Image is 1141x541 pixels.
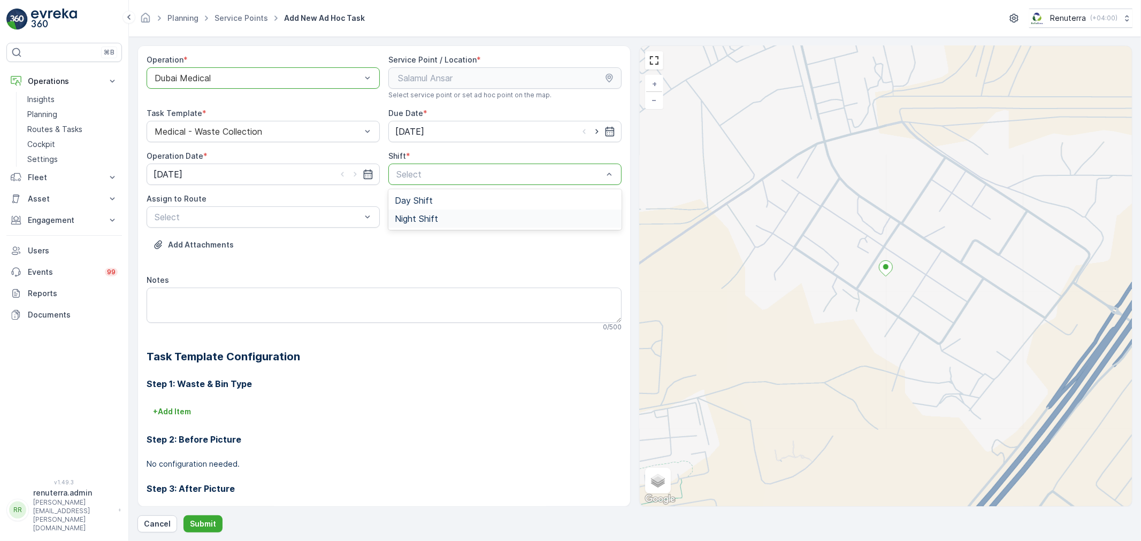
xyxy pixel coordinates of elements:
[107,268,116,276] p: 99
[28,267,98,277] p: Events
[28,310,118,320] p: Documents
[104,48,114,57] p: ⌘B
[144,519,171,529] p: Cancel
[388,55,477,64] label: Service Point / Location
[27,109,57,120] p: Planning
[652,79,657,88] span: +
[6,210,122,231] button: Engagement
[388,109,423,118] label: Due Date
[28,172,101,183] p: Fleet
[27,124,82,135] p: Routes & Tasks
[6,261,122,283] a: Events99
[147,236,240,253] button: Upload File
[646,92,662,108] a: Zoom Out
[28,215,101,226] p: Engagement
[28,288,118,299] p: Reports
[652,95,657,104] span: −
[6,283,122,304] a: Reports
[642,492,678,506] img: Google
[395,196,433,205] span: Day Shift
[33,498,113,532] p: [PERSON_NAME][EMAIL_ADDRESS][PERSON_NAME][DOMAIN_NAME]
[147,109,202,118] label: Task Template
[396,168,603,181] p: Select
[27,154,58,165] p: Settings
[28,245,118,256] p: Users
[6,188,122,210] button: Asset
[147,482,622,495] h3: Step 3: After Picture
[23,122,122,137] a: Routes & Tasks
[23,152,122,167] a: Settings
[388,91,552,99] span: Select service point or set ad hoc point on the map.
[31,9,77,30] img: logo_light-DOdMpM7g.png
[388,67,622,89] input: Salamul Ansar
[1050,13,1086,24] p: Renuterra
[33,488,113,498] p: renuterra.admin
[147,275,169,284] label: Notes
[147,459,622,469] p: No configuration needed.
[642,492,678,506] a: Open this area in Google Maps (opens a new window)
[140,16,151,25] a: Homepage
[147,349,622,365] h2: Task Template Configuration
[167,13,198,22] a: Planning
[28,194,101,204] p: Asset
[190,519,216,529] p: Submit
[153,406,191,417] p: + Add Item
[1090,14,1117,22] p: ( +04:00 )
[6,304,122,326] a: Documents
[155,211,361,223] p: Select
[183,515,223,532] button: Submit
[9,501,26,519] div: RR
[147,55,183,64] label: Operation
[603,323,622,331] p: 0 / 500
[1029,9,1132,28] button: Renuterra(+04:00)
[137,515,177,532] button: Cancel
[147,194,206,203] label: Assign to Route
[23,107,122,122] a: Planning
[6,479,122,485] span: v 1.49.3
[27,94,55,105] p: Insights
[147,164,380,185] input: dd/mm/yyyy
[388,121,622,142] input: dd/mm/yyyy
[282,13,367,24] span: Add New Ad Hoc Task
[27,139,55,150] p: Cockpit
[147,377,622,390] h3: Step 1: Waste & Bin Type
[23,137,122,152] a: Cockpit
[6,9,28,30] img: logo
[147,403,197,420] button: +Add Item
[6,71,122,92] button: Operations
[28,76,101,87] p: Operations
[6,240,122,261] a: Users
[646,52,662,68] a: View Fullscreen
[168,239,234,250] p: Add Attachments
[395,214,438,223] span: Night Shift
[388,151,406,160] label: Shift
[147,151,203,160] label: Operation Date
[1029,12,1046,24] img: Screenshot_2024-07-26_at_13.33.01.png
[147,433,622,446] h3: Step 2: Before Picture
[6,167,122,188] button: Fleet
[646,76,662,92] a: Zoom In
[6,488,122,532] button: RRrenuterra.admin[PERSON_NAME][EMAIL_ADDRESS][PERSON_NAME][DOMAIN_NAME]
[215,13,268,22] a: Service Points
[23,92,122,107] a: Insights
[646,469,670,492] a: Layers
